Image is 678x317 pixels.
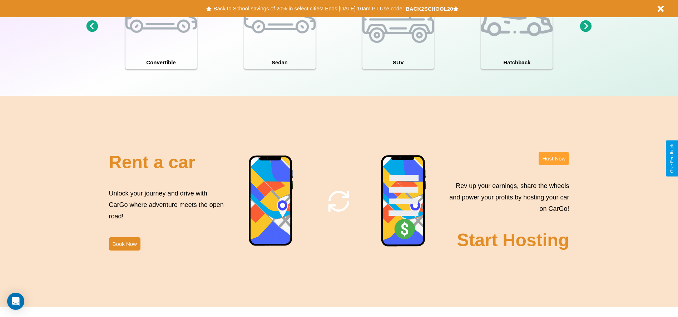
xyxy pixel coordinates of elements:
div: Give Feedback [669,144,674,173]
h4: Hatchback [481,56,553,69]
h4: SUV [362,56,434,69]
h2: Start Hosting [457,230,569,251]
h4: Convertible [125,56,197,69]
img: phone [248,155,293,247]
p: Rev up your earnings, share the wheels and power your profits by hosting your car on CarGo! [445,180,569,215]
div: Open Intercom Messenger [7,293,24,310]
button: Host Now [539,152,569,165]
b: BACK2SCHOOL20 [406,6,453,12]
button: Book Now [109,237,140,251]
p: Unlock your journey and drive with CarGo where adventure meets the open road! [109,188,226,222]
h4: Sedan [244,56,316,69]
img: phone [381,155,426,248]
button: Back to School savings of 20% in select cities! Ends [DATE] 10am PT.Use code: [212,4,405,14]
h2: Rent a car [109,152,196,173]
